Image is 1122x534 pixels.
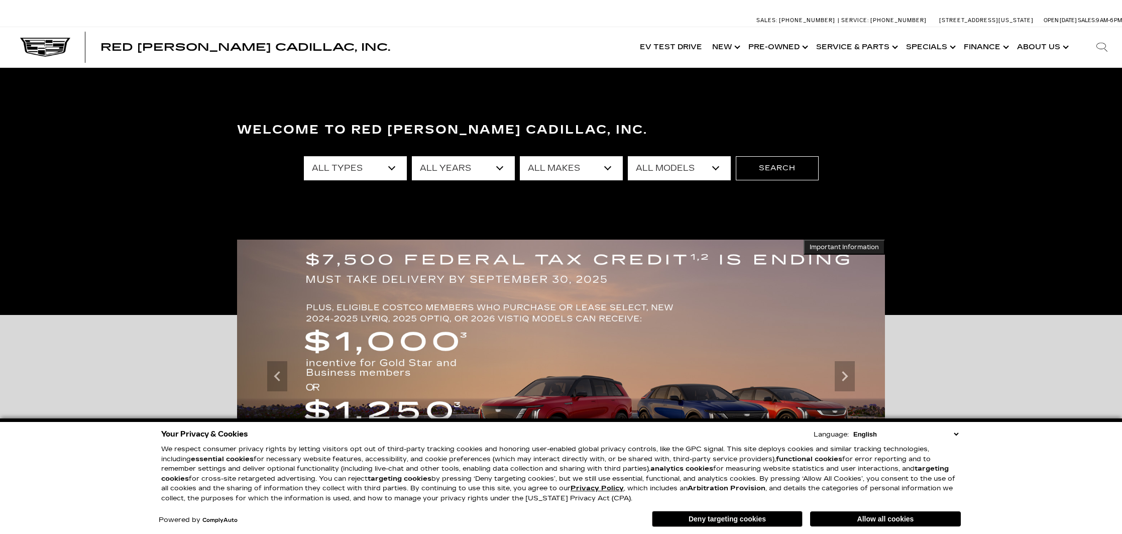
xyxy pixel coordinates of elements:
button: Deny targeting cookies [652,511,803,527]
strong: targeting cookies [368,475,431,483]
strong: Arbitration Provision [688,484,765,492]
button: Allow all cookies [810,511,961,526]
strong: functional cookies [776,455,842,463]
a: [STREET_ADDRESS][US_STATE] [939,17,1034,24]
div: Next [835,361,855,391]
p: We respect consumer privacy rights by letting visitors opt out of third-party tracking cookies an... [161,445,961,503]
div: Previous [267,361,287,391]
a: Service & Parts [811,27,901,67]
span: Important Information [810,243,879,251]
div: Powered by [159,517,238,523]
a: Red [PERSON_NAME] Cadillac, Inc. [100,42,390,52]
a: ComplyAuto [202,517,238,523]
img: Cadillac Dark Logo with Cadillac White Text [20,38,70,57]
select: Language Select [851,430,961,439]
button: Search [736,156,819,180]
select: Filter by model [628,156,731,180]
select: Filter by make [520,156,623,180]
span: Service: [841,17,869,24]
span: Sales: [1078,17,1096,24]
select: Filter by type [304,156,407,180]
a: EV Test Drive [635,27,707,67]
a: Specials [901,27,959,67]
a: New [707,27,743,67]
span: [PHONE_NUMBER] [779,17,835,24]
a: Sales: [PHONE_NUMBER] [756,18,838,23]
strong: targeting cookies [161,465,949,483]
img: $7,500 FEDERAL TAX CREDIT IS ENDING. $1,000 incentive for Gold Star and Business members OR $1250... [237,240,885,513]
select: Filter by year [412,156,515,180]
span: Sales: [756,17,777,24]
strong: essential cookies [191,455,254,463]
div: Language: [814,432,849,438]
span: Open [DATE] [1044,17,1077,24]
span: Your Privacy & Cookies [161,427,248,441]
a: Privacy Policy [571,484,624,492]
span: Red [PERSON_NAME] Cadillac, Inc. [100,41,390,53]
span: 9 AM-6 PM [1096,17,1122,24]
strong: analytics cookies [650,465,713,473]
a: Service: [PHONE_NUMBER] [838,18,929,23]
a: Finance [959,27,1012,67]
h3: Welcome to Red [PERSON_NAME] Cadillac, Inc. [237,120,885,140]
button: Important Information [804,240,885,255]
a: Pre-Owned [743,27,811,67]
a: About Us [1012,27,1072,67]
span: [PHONE_NUMBER] [870,17,927,24]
